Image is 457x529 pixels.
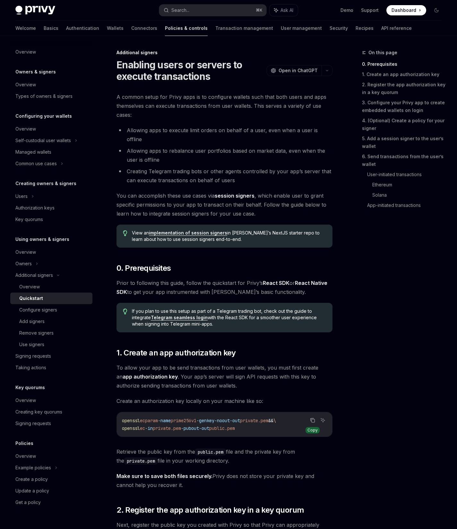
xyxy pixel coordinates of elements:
[19,318,45,325] div: Add signers
[171,418,196,423] span: prime256v1
[10,497,92,508] a: Get a policy
[10,327,92,339] a: Remove signers
[362,151,447,169] a: 6. Send transactions from the user’s wallet
[10,362,92,373] a: Taking actions
[273,418,276,423] span: \
[319,416,327,424] button: Ask AI
[15,160,57,167] div: Common use cases
[15,475,48,483] div: Create a policy
[153,425,181,431] span: private.pem
[15,112,72,120] h5: Configuring your wallets
[10,202,92,214] a: Authorization keys
[132,230,326,243] span: View an in [PERSON_NAME]’s NextJS starter repo to learn about how to use session signers end-to-end.
[15,81,36,89] div: Overview
[116,59,264,82] h1: Enabling users or servers to execute transactions
[151,315,208,320] a: Telegram seamless login
[10,293,92,304] a: Quickstart
[159,4,266,16] button: Search...⌘K
[116,447,332,465] span: Retrieve the public key from the file and the private key from the file in your working directory.
[15,148,51,156] div: Managed wallets
[279,67,318,74] span: Open in ChatGPT
[116,49,332,56] div: Additional signers
[19,329,54,337] div: Remove signers
[10,46,92,58] a: Overview
[15,260,32,268] div: Owners
[215,21,273,36] a: Transaction management
[240,418,268,423] span: private.pem
[362,69,447,80] a: 1. Create an app authorization key
[116,146,332,164] li: Allowing apps to rebalance user portfolios based on market data, even when the user is offline
[280,7,293,13] span: Ask AI
[356,21,374,36] a: Recipes
[15,487,49,495] div: Update a policy
[362,133,447,151] a: 5. Add a session signer to the user’s wallet
[19,283,40,291] div: Overview
[15,48,36,56] div: Overview
[116,263,171,273] span: 0. Prerequisites
[199,425,209,431] span: -out
[267,65,322,76] button: Open in ChatGPT
[123,309,127,314] svg: Tip
[270,4,298,16] button: Ask AI
[15,235,69,243] h5: Using owners & signers
[263,280,289,286] a: React SDK
[10,350,92,362] a: Signing requests
[372,180,447,190] a: Ethereum
[15,125,36,133] div: Overview
[362,59,447,69] a: 0. Prerequisites
[392,7,416,13] span: Dashboard
[116,363,332,390] span: To allow your app to be send transactions from user wallets, you must first create an . Your app’...
[372,190,447,200] a: Solana
[10,214,92,225] a: Key quorums
[116,472,332,490] span: Privy does not store your private key and cannot help you recover it.
[181,425,199,431] span: -pubout
[10,418,92,429] a: Signing requests
[15,408,62,416] div: Creating key quorums
[15,192,28,200] div: Users
[124,457,158,465] code: private.pem
[145,425,153,431] span: -in
[308,416,317,424] button: Copy the contents from the code block
[362,115,447,133] a: 4. (Optional) Create a policy for your signer
[15,452,36,460] div: Overview
[15,364,46,371] div: Taking actions
[44,21,58,36] a: Basics
[306,427,320,433] div: Copy
[140,425,145,431] span: ec
[107,21,124,36] a: Wallets
[116,348,236,358] span: 1. Create an app authorization key
[10,450,92,462] a: Overview
[15,499,41,506] div: Get a policy
[15,6,55,15] img: dark logo
[367,169,447,180] a: User-initiated transactions
[281,21,322,36] a: User management
[10,123,92,135] a: Overview
[116,473,212,479] strong: Make sure to save both files securely.
[116,278,332,296] span: Prior to following this guide, follow the quickstart for Privy’s or to get your app instrumented ...
[116,505,304,515] span: 2. Register the app authorization key in a key quorum
[15,352,51,360] div: Signing requests
[19,306,57,314] div: Configure signers
[362,98,447,115] a: 3. Configure your Privy app to create embedded wallets on login
[116,126,332,144] li: Allowing apps to execute limit orders on behalf of a user, even when a user is offline
[131,21,157,36] a: Connectors
[116,397,332,405] span: Create an authorization key locally on your machine like so:
[123,230,127,236] svg: Tip
[209,425,235,431] span: public.pem
[386,5,426,15] a: Dashboard
[140,418,158,423] span: ecparam
[165,21,208,36] a: Policies & controls
[15,21,36,36] a: Welcome
[195,448,226,456] code: public.pem
[196,418,214,423] span: -genkey
[10,246,92,258] a: Overview
[10,485,92,497] a: Update a policy
[15,384,45,391] h5: Key quorums
[15,204,55,212] div: Authorization keys
[10,339,92,350] a: Use signers
[268,418,273,423] span: &&
[15,464,51,472] div: Example policies
[10,406,92,418] a: Creating key quorums
[15,397,36,404] div: Overview
[19,294,43,302] div: Quickstart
